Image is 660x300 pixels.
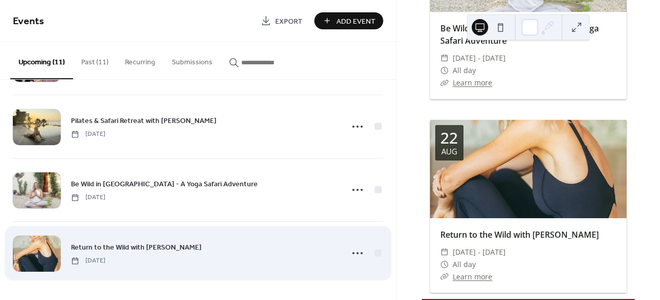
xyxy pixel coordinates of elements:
[275,16,302,27] span: Export
[453,272,492,281] a: Learn more
[71,193,105,202] span: [DATE]
[117,42,164,78] button: Recurring
[440,130,458,146] div: 22
[253,12,310,29] a: Export
[71,242,202,253] span: Return to the Wild with [PERSON_NAME]
[71,116,217,127] span: Pilates & Safari Retreat with [PERSON_NAME]
[440,229,599,240] a: Return to the Wild with [PERSON_NAME]
[440,23,599,46] a: Be Wild in [GEOGRAPHIC_DATA] - A Yoga Safari Adventure
[71,178,258,190] a: Be Wild in [GEOGRAPHIC_DATA] - A Yoga Safari Adventure
[440,246,449,258] div: ​
[453,258,476,271] span: All day
[453,64,476,77] span: All day
[453,246,506,258] span: [DATE] - [DATE]
[453,52,506,64] span: [DATE] - [DATE]
[440,271,449,283] div: ​
[10,42,73,79] button: Upcoming (11)
[314,12,383,29] button: Add Event
[13,11,44,31] span: Events
[73,42,117,78] button: Past (11)
[440,64,449,77] div: ​
[441,148,457,155] div: Aug
[440,258,449,271] div: ​
[164,42,221,78] button: Submissions
[336,16,376,27] span: Add Event
[440,52,449,64] div: ​
[71,115,217,127] a: Pilates & Safari Retreat with [PERSON_NAME]
[71,179,258,190] span: Be Wild in [GEOGRAPHIC_DATA] - A Yoga Safari Adventure
[71,241,202,253] a: Return to the Wild with [PERSON_NAME]
[440,77,449,89] div: ​
[453,78,492,87] a: Learn more
[71,256,105,266] span: [DATE]
[71,130,105,139] span: [DATE]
